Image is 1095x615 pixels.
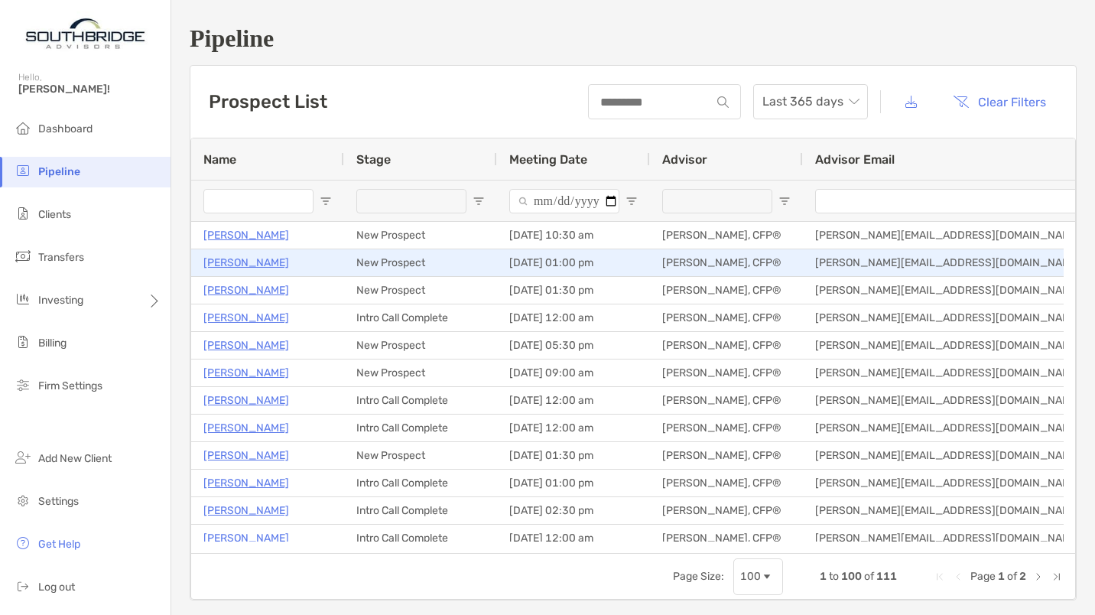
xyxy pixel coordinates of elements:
button: Clear Filters [941,85,1058,119]
div: [DATE] 05:30 pm [497,332,650,359]
a: [PERSON_NAME] [203,363,289,382]
a: [PERSON_NAME] [203,529,289,548]
div: New Prospect [344,442,497,469]
span: Meeting Date [509,152,587,167]
img: add_new_client icon [14,448,32,467]
p: [PERSON_NAME] [203,501,289,520]
div: Last Page [1051,571,1063,583]
span: of [864,570,874,583]
div: Page Size: [673,570,724,583]
div: [PERSON_NAME], CFP® [650,415,803,441]
input: Name Filter Input [203,189,314,213]
span: of [1007,570,1017,583]
div: [PERSON_NAME], CFP® [650,360,803,386]
div: [DATE] 01:30 pm [497,442,650,469]
a: [PERSON_NAME] [203,308,289,327]
div: New Prospect [344,332,497,359]
h1: Pipeline [190,24,1077,53]
h3: Prospect List [209,91,327,112]
a: [PERSON_NAME] [203,281,289,300]
button: Open Filter Menu [473,195,485,207]
p: [PERSON_NAME] [203,473,289,493]
span: 1 [820,570,827,583]
div: [PERSON_NAME], CFP® [650,525,803,552]
div: First Page [934,571,946,583]
img: pipeline icon [14,161,32,180]
a: [PERSON_NAME] [203,391,289,410]
span: Add New Client [38,452,112,465]
div: [DATE] 01:00 pm [497,470,650,496]
div: New Prospect [344,222,497,249]
div: New Prospect [344,360,497,386]
img: settings icon [14,491,32,509]
img: dashboard icon [14,119,32,137]
span: Last 365 days [762,85,859,119]
div: Intro Call Complete [344,387,497,414]
div: Intro Call Complete [344,415,497,441]
a: [PERSON_NAME] [203,418,289,438]
img: clients icon [14,204,32,223]
p: [PERSON_NAME] [203,226,289,245]
div: Intro Call Complete [344,497,497,524]
div: [DATE] 12:00 am [497,387,650,414]
a: [PERSON_NAME] [203,253,289,272]
div: Next Page [1032,571,1045,583]
div: New Prospect [344,277,497,304]
div: [PERSON_NAME], CFP® [650,222,803,249]
img: Zoe Logo [18,6,152,61]
div: [DATE] 12:00 am [497,304,650,331]
div: [PERSON_NAME], CFP® [650,470,803,496]
div: [DATE] 12:00 am [497,415,650,441]
span: Name [203,152,236,167]
button: Open Filter Menu [320,195,332,207]
div: Previous Page [952,571,964,583]
div: [PERSON_NAME], CFP® [650,249,803,276]
img: get-help icon [14,534,32,552]
div: Intro Call Complete [344,304,497,331]
span: Firm Settings [38,379,102,392]
a: [PERSON_NAME] [203,446,289,465]
span: to [829,570,839,583]
button: Open Filter Menu [778,195,791,207]
img: transfers icon [14,247,32,265]
span: Transfers [38,251,84,264]
div: [DATE] 02:30 pm [497,497,650,524]
div: Page Size [733,558,783,595]
img: logout icon [14,577,32,595]
span: Advisor Email [815,152,895,167]
span: Log out [38,581,75,594]
div: [DATE] 01:00 pm [497,249,650,276]
input: Meeting Date Filter Input [509,189,619,213]
img: input icon [717,96,729,108]
span: Pipeline [38,165,80,178]
div: [PERSON_NAME], CFP® [650,304,803,331]
div: [DATE] 12:00 am [497,525,650,552]
span: Clients [38,208,71,221]
span: Get Help [38,538,80,551]
button: Open Filter Menu [625,195,638,207]
span: Page [970,570,996,583]
span: [PERSON_NAME]! [18,83,161,96]
a: [PERSON_NAME] [203,336,289,355]
span: Advisor [662,152,707,167]
div: 100 [740,570,761,583]
span: Investing [38,294,83,307]
img: billing icon [14,333,32,351]
div: Intro Call Complete [344,525,497,552]
div: [DATE] 01:30 pm [497,277,650,304]
img: firm-settings icon [14,376,32,394]
div: New Prospect [344,249,497,276]
span: Billing [38,337,67,350]
div: [PERSON_NAME], CFP® [650,497,803,524]
div: [PERSON_NAME], CFP® [650,277,803,304]
div: [PERSON_NAME], CFP® [650,387,803,414]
